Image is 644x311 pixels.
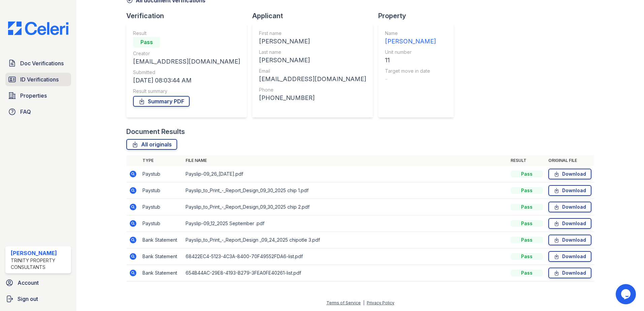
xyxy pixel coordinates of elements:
[367,300,394,305] a: Privacy Policy
[259,30,366,37] div: First name
[363,300,364,305] div: |
[126,11,252,21] div: Verification
[546,155,594,166] th: Original file
[385,30,436,46] a: Name [PERSON_NAME]
[259,68,366,74] div: Email
[385,68,436,74] div: Target move in date
[259,93,366,103] div: [PHONE_NUMBER]
[5,105,71,118] a: FAQ
[18,295,38,303] span: Sign out
[259,87,366,93] div: Phone
[140,166,183,182] td: Paystub
[252,11,378,21] div: Applicant
[548,268,591,278] a: Download
[133,88,240,95] div: Result summary
[140,248,183,265] td: Bank Statement
[385,37,436,46] div: [PERSON_NAME]
[133,76,240,85] div: [DATE] 08:03:44 AM
[511,187,543,194] div: Pass
[183,199,508,215] td: Payslip_to_Print_-_Report_Design_09_30_2025 chip 2.pdf
[183,265,508,281] td: 654B44AC-29E8-4193-B279-3FEA0FE40261-list.pdf
[5,73,71,86] a: ID Verifications
[385,74,436,84] div: -
[5,57,71,70] a: Doc Verifications
[616,284,637,304] iframe: chat widget
[183,232,508,248] td: Payslip_to_Print_-_Report_Design _09_24_2025 chipotle 3.pdf
[133,30,240,37] div: Result
[3,292,74,306] a: Sign out
[548,218,591,229] a: Download
[548,185,591,196] a: Download
[548,202,591,212] a: Download
[378,11,459,21] div: Property
[3,276,74,289] a: Account
[5,89,71,102] a: Properties
[508,155,546,166] th: Result
[511,253,543,260] div: Pass
[133,69,240,76] div: Submitted
[140,182,183,199] td: Paystub
[259,74,366,84] div: [EMAIL_ADDRESS][DOMAIN_NAME]
[133,37,160,47] div: Pass
[140,265,183,281] td: Bank Statement
[183,182,508,199] td: Payslip_to_Print_-_Report_Design_09_30_2025 chip 1.pdf
[183,215,508,232] td: Payslip-09_12_2025 September .pdf
[20,75,59,83] span: ID Verifications
[326,300,361,305] a: Terms of Service
[140,199,183,215] td: Paystub
[183,248,508,265] td: 68422EC4-5123-4C3A-8400-70F49552FDA6-list.pdf
[548,235,591,245] a: Download
[511,220,543,227] div: Pass
[183,155,508,166] th: File name
[140,215,183,232] td: Paystub
[133,50,240,57] div: Creator
[140,155,183,166] th: Type
[20,59,64,67] span: Doc Verifications
[511,204,543,210] div: Pass
[140,232,183,248] td: Bank Statement
[3,22,74,35] img: CE_Logo_Blue-a8612792a0a2168367f1c8372b55b34899dd931a85d93a1a3d3e32e68fde9ad4.png
[126,127,185,136] div: Document Results
[18,279,39,287] span: Account
[133,96,190,107] a: Summary PDF
[511,171,543,177] div: Pass
[20,92,47,100] span: Properties
[385,49,436,56] div: Unit number
[259,49,366,56] div: Last name
[183,166,508,182] td: Payslip-09_26_[DATE].pdf
[511,270,543,276] div: Pass
[11,249,68,257] div: [PERSON_NAME]
[385,30,436,37] div: Name
[385,56,436,65] div: 11
[20,108,31,116] span: FAQ
[126,139,177,150] a: All originals
[259,56,366,65] div: [PERSON_NAME]
[548,251,591,262] a: Download
[133,57,240,66] div: [EMAIL_ADDRESS][DOMAIN_NAME]
[511,237,543,243] div: Pass
[259,37,366,46] div: [PERSON_NAME]
[11,257,68,271] div: Trinity Property Consultants
[548,169,591,179] a: Download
